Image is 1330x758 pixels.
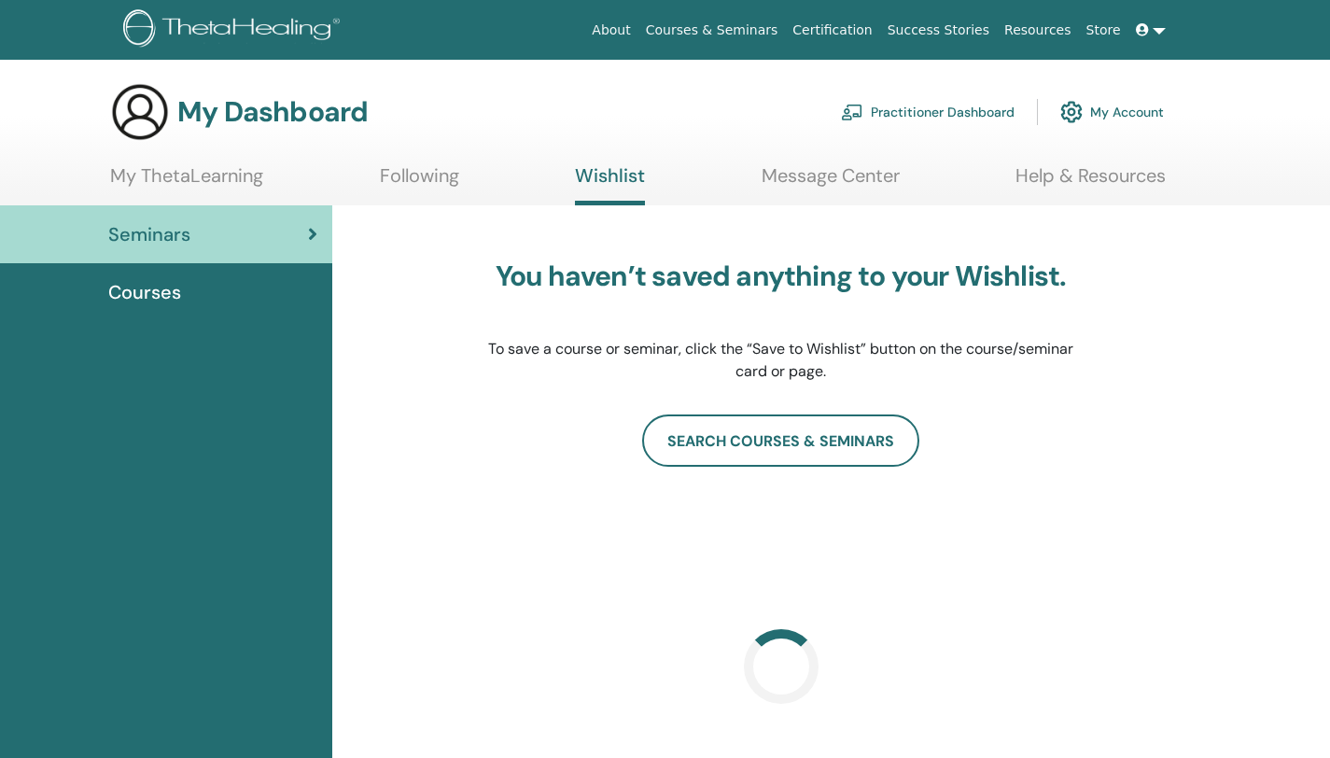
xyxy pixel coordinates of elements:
span: Courses [108,278,181,306]
a: Resources [997,13,1079,48]
a: Success Stories [880,13,997,48]
h3: My Dashboard [177,95,368,129]
a: Store [1079,13,1128,48]
a: Practitioner Dashboard [841,91,1015,133]
a: Courses & Seminars [638,13,786,48]
img: logo.png [123,9,346,51]
a: About [584,13,637,48]
a: search courses & seminars [642,414,919,467]
a: My Account [1060,91,1164,133]
img: chalkboard-teacher.svg [841,104,863,120]
h3: You haven’t saved anything to your Wishlist. [487,260,1075,293]
img: generic-user-icon.jpg [110,82,170,142]
img: cog.svg [1060,96,1083,128]
span: Seminars [108,220,190,248]
a: Following [380,164,459,201]
a: Wishlist [575,164,645,205]
p: To save a course or seminar, click the “Save to Wishlist” button on the course/seminar card or page. [487,338,1075,383]
a: Help & Resources [1015,164,1166,201]
a: My ThetaLearning [110,164,263,201]
a: Message Center [762,164,900,201]
a: Certification [785,13,879,48]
